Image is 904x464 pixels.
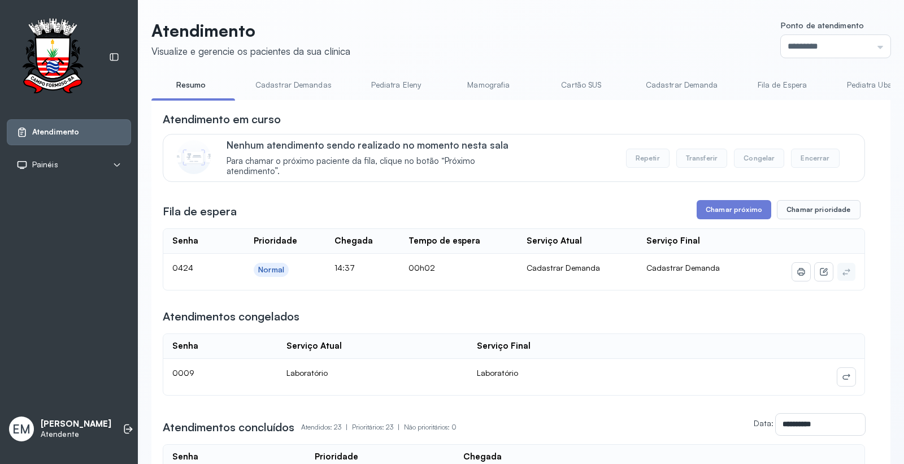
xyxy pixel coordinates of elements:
[527,263,628,273] div: Cadastrar Demanda
[177,140,211,174] img: Imagem de CalloutCard
[254,236,297,246] div: Prioridade
[527,236,582,246] div: Serviço Atual
[626,149,670,168] button: Repetir
[163,419,294,435] h3: Atendimentos concluídos
[334,236,373,246] div: Chegada
[754,418,773,428] label: Data:
[286,341,342,352] div: Serviço Atual
[151,45,350,57] div: Visualize e gerencie os pacientes da sua clínica
[352,419,404,435] p: Prioritários: 23
[408,263,435,272] span: 00h02
[172,236,198,246] div: Senha
[163,203,237,219] h3: Fila de espera
[542,76,621,94] a: Cartão SUS
[634,76,729,94] a: Cadastrar Demanda
[676,149,728,168] button: Transferir
[346,423,347,431] span: |
[16,127,121,138] a: Atendimento
[258,265,284,275] div: Normal
[646,236,700,246] div: Serviço Final
[32,127,79,137] span: Atendimento
[163,111,281,127] h3: Atendimento em curso
[172,452,198,462] div: Senha
[734,149,784,168] button: Congelar
[172,368,194,378] span: 0009
[151,20,350,41] p: Atendimento
[646,263,720,272] span: Cadastrar Demanda
[41,419,111,430] p: [PERSON_NAME]
[743,76,822,94] a: Fila de Espera
[463,452,502,462] div: Chegada
[791,149,839,168] button: Encerrar
[697,200,771,219] button: Chamar próximo
[315,452,358,462] div: Prioridade
[41,430,111,439] p: Atendente
[286,368,459,378] div: Laboratório
[227,156,525,177] span: Para chamar o próximo paciente da fila, clique no botão “Próximo atendimento”.
[449,76,528,94] a: Mamografia
[398,423,399,431] span: |
[151,76,231,94] a: Resumo
[172,263,193,272] span: 0424
[32,160,58,170] span: Painéis
[163,309,299,324] h3: Atendimentos congelados
[301,419,352,435] p: Atendidos: 23
[404,419,457,435] p: Não prioritários: 0
[227,139,525,151] p: Nenhum atendimento sendo realizado no momento nesta sala
[244,76,343,94] a: Cadastrar Demandas
[477,341,531,352] div: Serviço Final
[172,341,198,352] div: Senha
[777,200,860,219] button: Chamar prioridade
[408,236,480,246] div: Tempo de espera
[477,368,518,378] span: Laboratório
[334,263,355,272] span: 14:37
[781,20,864,30] span: Ponto de atendimento
[12,18,93,97] img: Logotipo do estabelecimento
[357,76,436,94] a: Pediatra Eleny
